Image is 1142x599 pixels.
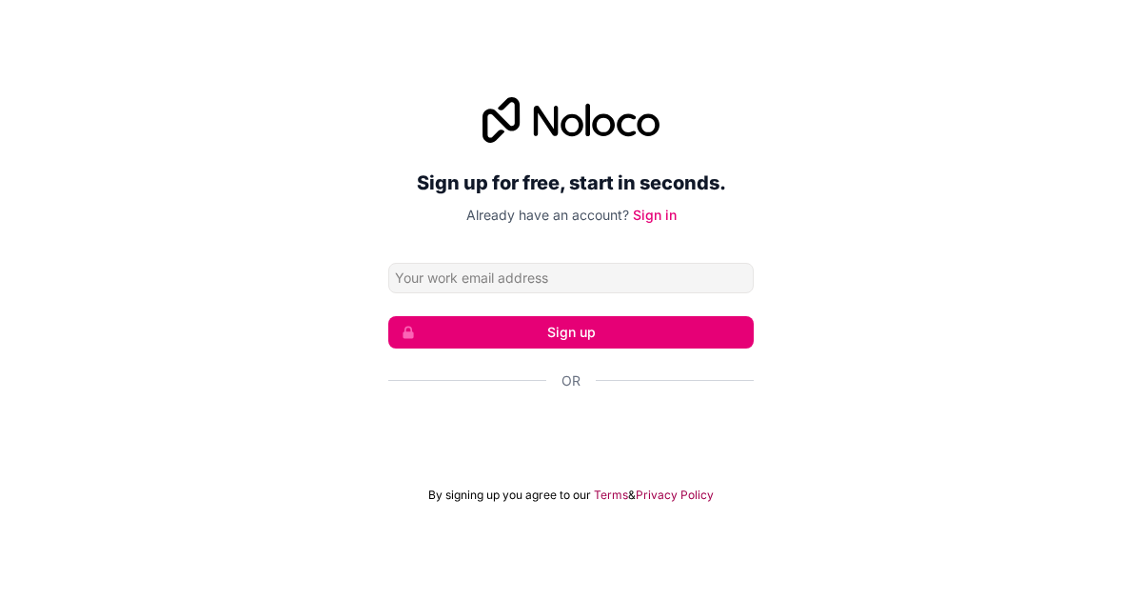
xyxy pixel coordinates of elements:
[628,488,636,503] span: &
[466,207,629,223] span: Already have an account?
[633,207,677,223] a: Sign in
[388,316,754,349] button: Sign up
[388,263,754,293] input: Email address
[561,371,581,390] span: Or
[636,488,714,503] a: Privacy Policy
[388,166,754,200] h2: Sign up for free, start in seconds.
[428,488,591,503] span: By signing up you agree to our
[594,488,628,503] a: Terms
